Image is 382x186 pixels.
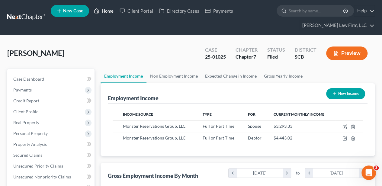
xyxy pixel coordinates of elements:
span: Monster Reservations Group, LLC [123,123,186,129]
a: Client Portal [117,5,156,16]
div: SCB [295,53,316,60]
div: Chapter [236,53,258,60]
a: Case Dashboard [8,74,95,85]
input: Search by name... [289,5,344,16]
span: Personal Property [13,131,48,136]
a: Home [91,5,117,16]
span: Property Analysis [13,142,47,147]
span: Monster Reservations Group, LLC [123,135,186,140]
span: Full or Part Time [203,123,234,129]
span: Spouse [248,123,261,129]
span: Payments [13,87,32,92]
div: Chapter [236,46,258,53]
a: Payments [202,5,236,16]
a: Expected Change in Income [201,69,260,83]
div: Status [267,46,285,53]
span: Current Monthly Income [274,112,324,117]
a: [PERSON_NAME] Law Firm, LLC [299,20,374,31]
span: to [296,170,300,176]
div: [DATE] [313,168,359,178]
span: Unsecured Nonpriority Claims [13,174,71,179]
span: 3 [374,165,379,170]
a: Credit Report [8,95,95,106]
span: Type [203,112,212,117]
span: Secured Claims [13,152,42,158]
span: Credit Report [13,98,39,103]
span: $4,443.02 [274,135,292,140]
span: $3,293.33 [274,123,292,129]
span: 7 [253,54,256,59]
span: [PERSON_NAME] [7,49,64,57]
span: New Case [63,9,83,13]
span: Full or Part Time [203,135,234,140]
i: chevron_left [305,168,313,178]
button: New Income [326,88,365,99]
div: District [295,46,316,53]
i: chevron_right [283,168,291,178]
span: Debtor [248,135,262,140]
span: Unsecured Priority Claims [13,163,63,168]
span: Client Profile [13,109,38,114]
a: Gross Yearly Income [260,69,306,83]
i: chevron_right [359,168,367,178]
a: Property Analysis [8,139,95,150]
div: Employment Income [108,95,159,102]
a: Help [354,5,374,16]
div: Case [205,46,226,53]
a: Employment Income [101,69,146,83]
span: Real Property [13,120,39,125]
iframe: Intercom live chat [361,165,376,180]
button: Preview [326,46,368,60]
span: Income Source [123,112,153,117]
div: Filed [267,53,285,60]
a: Secured Claims [8,150,95,161]
span: For [248,112,255,117]
a: Non Employment Income [146,69,201,83]
span: Case Dashboard [13,76,44,82]
div: [DATE] [237,168,283,178]
a: Unsecured Nonpriority Claims [8,172,95,182]
div: Gross Employment Income By Month [108,172,198,179]
i: chevron_left [229,168,237,178]
div: 25-01025 [205,53,226,60]
a: Unsecured Priority Claims [8,161,95,172]
a: Directory Cases [156,5,202,16]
